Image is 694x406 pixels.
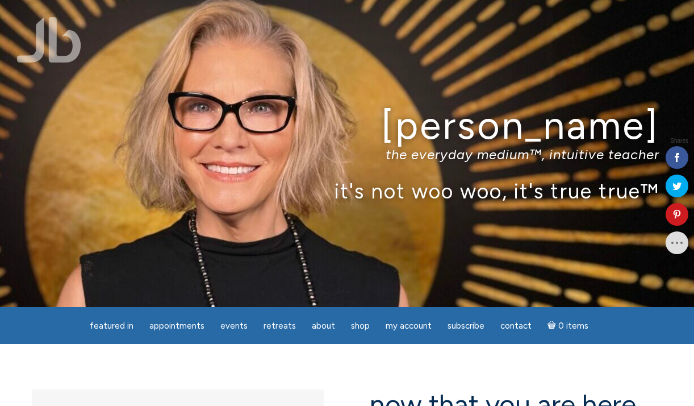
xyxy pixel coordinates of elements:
[90,321,133,331] span: featured in
[35,146,659,163] p: the everyday medium™, intuitive teacher
[264,321,296,331] span: Retreats
[35,104,659,147] h1: [PERSON_NAME]
[494,315,538,337] a: Contact
[35,179,659,203] p: it's not woo woo, it's true true™
[670,138,688,144] span: Shares
[558,322,588,330] span: 0 items
[379,315,438,337] a: My Account
[149,321,204,331] span: Appointments
[143,315,211,337] a: Appointments
[448,321,484,331] span: Subscribe
[386,321,432,331] span: My Account
[17,17,81,63] img: Jamie Butler. The Everyday Medium
[214,315,254,337] a: Events
[500,321,532,331] span: Contact
[257,315,303,337] a: Retreats
[351,321,370,331] span: Shop
[220,321,248,331] span: Events
[312,321,335,331] span: About
[547,321,558,331] i: Cart
[83,315,140,337] a: featured in
[541,314,595,337] a: Cart0 items
[441,315,491,337] a: Subscribe
[305,315,342,337] a: About
[344,315,377,337] a: Shop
